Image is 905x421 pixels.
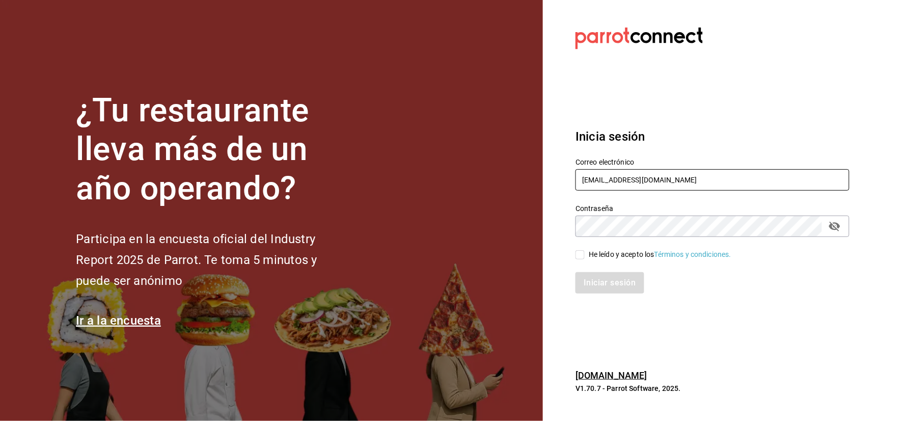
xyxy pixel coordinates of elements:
[575,127,849,146] h3: Inicia sesión
[575,159,849,166] label: Correo electrónico
[575,169,849,191] input: Ingresa tu correo electrónico
[654,250,731,258] a: Términos y condiciones.
[826,218,843,235] button: passwordField
[76,91,351,208] h1: ¿Tu restaurante lleva más de un año operando?
[575,205,849,212] label: Contraseña
[76,229,351,291] h2: Participa en la encuesta oficial del Industry Report 2025 de Parrot. Te toma 5 minutos y puede se...
[575,383,849,393] p: V1.70.7 - Parrot Software, 2025.
[76,313,161,328] a: Ir a la encuesta
[575,370,647,381] a: [DOMAIN_NAME]
[589,249,731,260] div: He leído y acepto los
